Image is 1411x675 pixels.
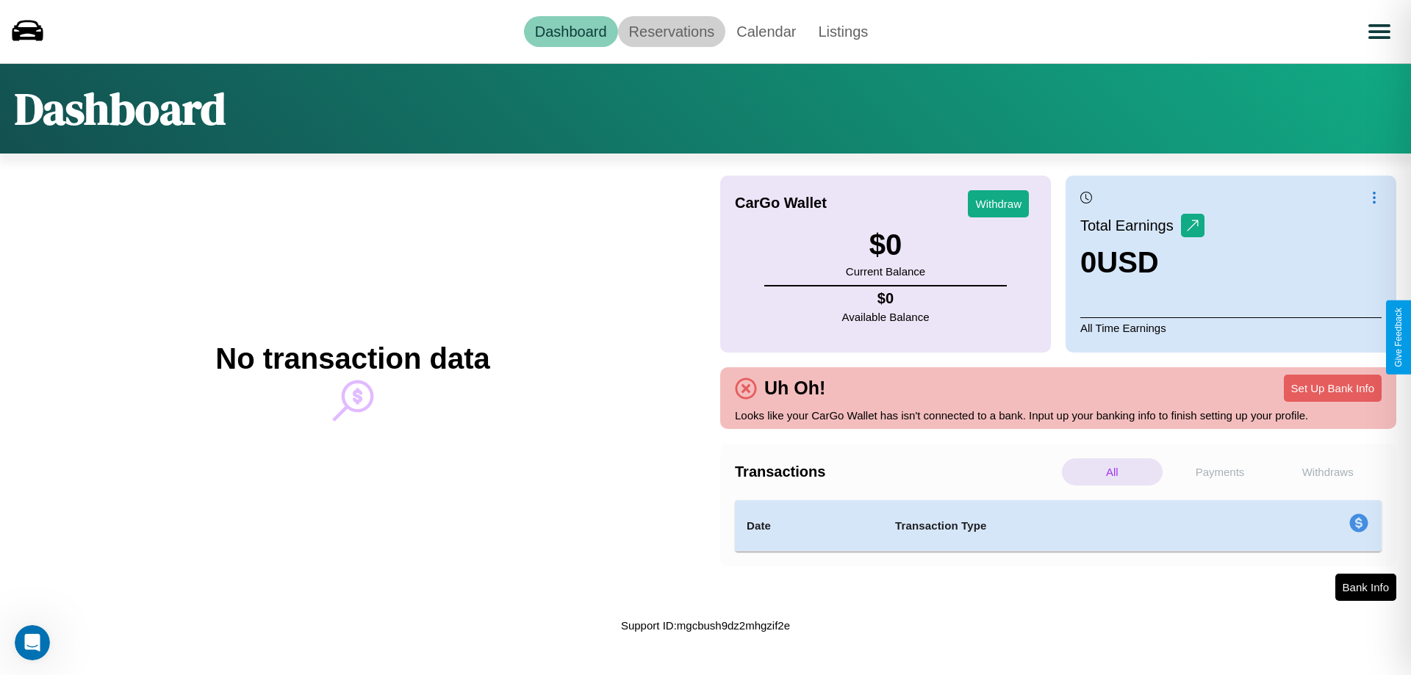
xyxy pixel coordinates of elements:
h4: Uh Oh! [757,378,833,399]
p: Current Balance [846,261,925,281]
button: Set Up Bank Info [1284,375,1382,402]
p: Available Balance [842,307,930,327]
a: Reservations [618,16,726,47]
h3: 0 USD [1080,246,1204,279]
p: Total Earnings [1080,212,1181,239]
p: All Time Earnings [1080,317,1382,338]
h3: $ 0 [846,228,925,261]
a: Dashboard [524,16,618,47]
a: Calendar [725,16,807,47]
h4: Transaction Type [895,517,1229,535]
table: simple table [735,500,1382,552]
h1: Dashboard [15,79,226,139]
button: Open menu [1359,11,1400,52]
button: Withdraw [968,190,1029,217]
p: All [1062,458,1163,486]
p: Looks like your CarGo Wallet has isn't connected to a bank. Input up your banking info to finish ... [735,405,1382,425]
p: Withdraws [1277,458,1378,486]
button: Bank Info [1335,574,1396,601]
h4: Date [747,517,872,535]
h2: No transaction data [215,342,489,375]
p: Support ID: mgcbush9dz2mhgzif2e [621,616,790,635]
h4: $ 0 [842,290,930,307]
h4: CarGo Wallet [735,195,827,212]
iframe: Intercom live chat [15,625,50,660]
h4: Transactions [735,463,1058,480]
p: Payments [1170,458,1271,486]
a: Listings [807,16,879,47]
div: Give Feedback [1393,308,1404,367]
